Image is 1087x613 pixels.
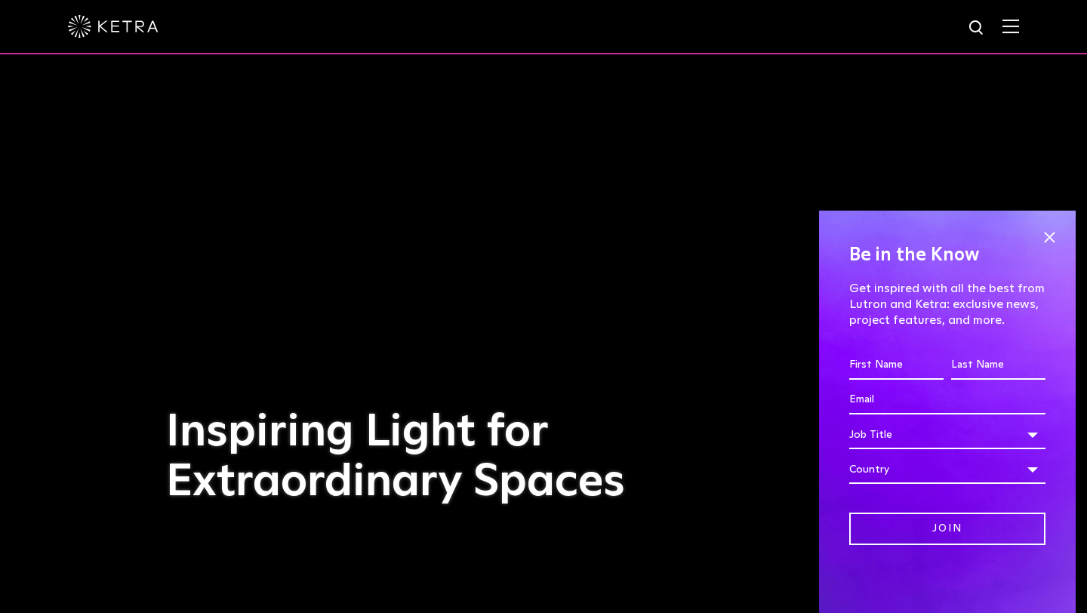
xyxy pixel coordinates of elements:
div: Job Title [849,420,1045,449]
div: Country [849,455,1045,484]
h1: Inspiring Light for Extraordinary Spaces [166,408,657,507]
p: Get inspired with all the best from Lutron and Ketra: exclusive news, project features, and more. [849,281,1045,328]
input: First Name [849,351,944,380]
input: Email [849,386,1045,414]
input: Join [849,513,1045,545]
input: Last Name [951,351,1045,380]
img: ketra-logo-2019-white [68,15,159,38]
h4: Be in the Know [849,241,1045,270]
img: search icon [968,19,987,38]
img: Hamburger%20Nav.svg [1002,19,1019,33]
